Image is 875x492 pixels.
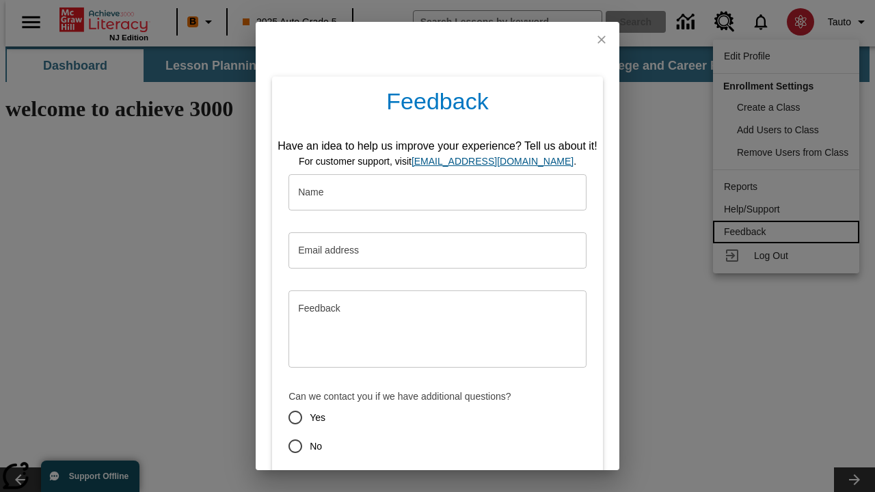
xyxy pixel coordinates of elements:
span: No [310,439,322,454]
a: support, will open in new browser tab [412,156,574,167]
button: close [584,22,619,57]
span: Yes [310,411,325,425]
div: contact-permission [288,403,587,461]
div: For customer support, visit . [278,154,597,169]
div: Have an idea to help us improve your experience? Tell us about it! [278,138,597,154]
h4: Feedback [272,77,603,133]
